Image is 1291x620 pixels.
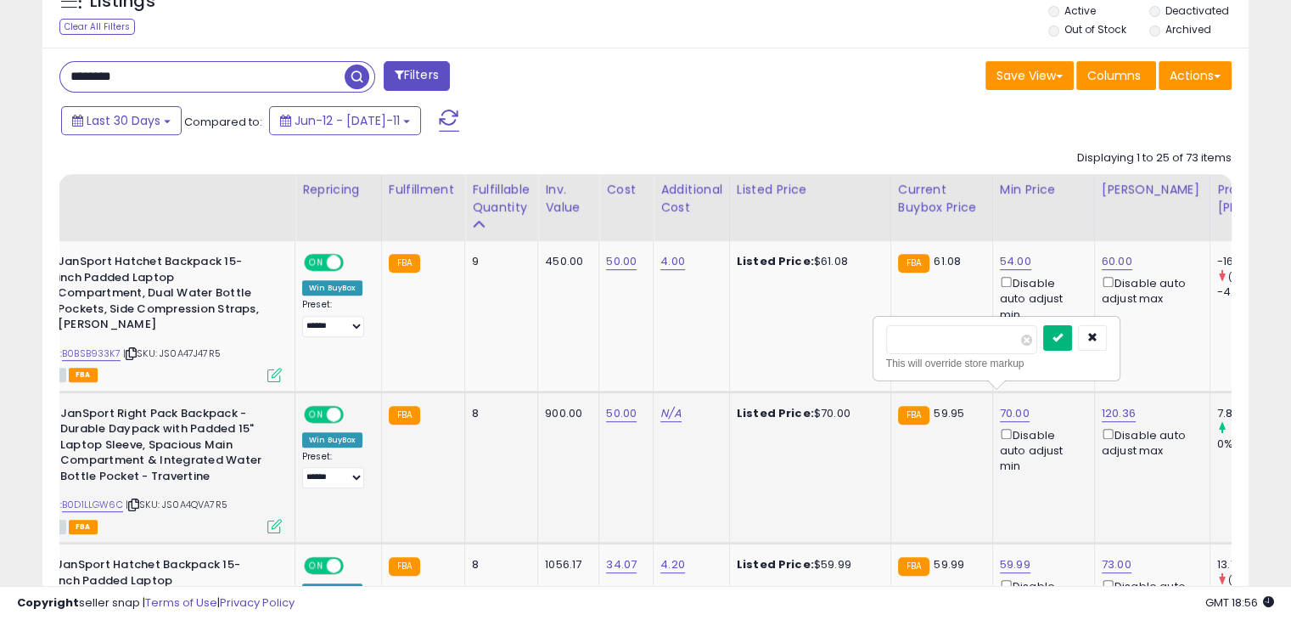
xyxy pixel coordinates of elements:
div: $61.08 [737,254,878,269]
a: B0D1LLGW6C [62,498,123,512]
div: Win BuyBox [302,280,362,296]
div: This will override store markup [886,355,1107,372]
span: ON [306,407,327,421]
button: Jun-12 - [DATE]-11 [269,106,421,135]
a: 73.00 [1102,556,1131,573]
span: OFF [341,559,368,573]
b: Listed Price: [737,405,814,421]
a: 50.00 [606,405,637,422]
span: Compared to: [184,114,262,130]
small: FBA [389,406,420,425]
small: FBA [898,557,929,576]
span: Jun-12 - [DATE]-11 [295,112,400,129]
div: 450.00 [545,254,586,269]
span: Last 30 Days [87,112,160,129]
div: 8 [472,557,525,572]
span: ON [306,559,327,573]
button: Filters [384,61,450,91]
div: Win BuyBox [302,432,362,448]
span: OFF [341,407,368,421]
div: $70.00 [737,406,878,421]
div: 8 [472,406,525,421]
small: FBA [389,557,420,576]
div: Additional Cost [660,181,722,217]
button: Columns [1076,61,1156,90]
a: 120.36 [1102,405,1136,422]
a: 70.00 [1000,405,1030,422]
a: 4.00 [660,253,685,270]
a: 50.00 [606,253,637,270]
div: Disable auto adjust max [1102,273,1197,307]
div: Fulfillment [389,181,457,199]
div: Disable auto adjust max [1102,426,1197,459]
div: Preset: [302,451,368,489]
div: Disable auto adjust min [1000,426,1081,475]
span: 61.08 [934,253,961,269]
a: 4.20 [660,556,685,573]
a: 34.07 [606,556,637,573]
label: Out of Stock [1064,22,1126,37]
div: Listed Price [737,181,884,199]
button: Actions [1159,61,1232,90]
span: ON [306,256,327,270]
div: Fulfillable Quantity [472,181,530,217]
span: OFF [341,256,368,270]
div: [PERSON_NAME] [1102,181,1203,199]
a: Privacy Policy [220,595,295,611]
a: B0BSB933K7 [62,347,121,361]
button: Save View [985,61,1074,90]
a: 54.00 [1000,253,1031,270]
span: 59.99 [934,556,964,572]
b: Listed Price: [737,253,814,269]
span: | SKU: JS0A4QVA7R5 [126,498,227,511]
span: 59.95 [934,405,964,421]
div: Preset: [302,299,368,337]
div: Disable auto adjust min [1000,273,1081,323]
b: JanSport Right Pack Backpack - Durable Daypack with Padded 15" Laptop Sleeve, Spacious Main Compa... [60,406,267,489]
span: Columns [1087,67,1141,84]
span: | SKU: JS0A47J47R5 [123,347,221,360]
div: Displaying 1 to 25 of 73 items [1077,150,1232,166]
button: Last 30 Days [61,106,182,135]
small: (-281.47%) [1228,270,1279,284]
div: Cost [606,181,646,199]
div: seller snap | | [17,595,295,612]
div: 900.00 [545,406,586,421]
small: FBA [898,254,929,273]
label: Active [1064,3,1096,18]
div: $59.99 [737,557,878,572]
strong: Copyright [17,595,79,611]
div: Current Buybox Price [898,181,985,217]
a: 59.99 [1000,556,1030,573]
div: Title [23,181,288,199]
a: N/A [660,405,681,422]
b: JanSport Hatchet Backpack 15-inch Padded Laptop Compartment, Dual Water Bottle Pockets, Side Comp... [58,254,264,337]
span: FBA [69,368,98,382]
span: 2025-08-11 18:56 GMT [1205,595,1274,611]
div: Clear All Filters [59,19,135,35]
label: Archived [1165,22,1210,37]
div: 9 [472,254,525,269]
small: FBA [389,254,420,273]
a: Terms of Use [145,595,217,611]
div: 1056.17 [545,557,586,572]
b: Listed Price: [737,556,814,572]
label: Deactivated [1165,3,1228,18]
div: Repricing [302,181,374,199]
a: 60.00 [1102,253,1132,270]
div: Inv. value [545,181,592,217]
div: Min Price [1000,181,1087,199]
span: FBA [69,520,98,534]
small: FBA [898,406,929,425]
